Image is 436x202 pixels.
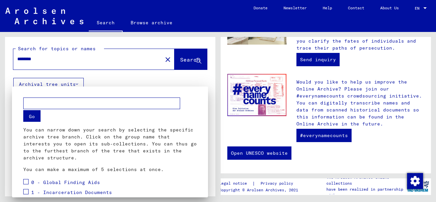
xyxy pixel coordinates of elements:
[407,173,423,189] img: Change consent
[23,166,197,173] p: You can make a maximum of 5 selections at once.
[31,189,112,195] span: 1 - Incarceration Documents
[23,126,197,161] p: You can narrow down your search by selecting the specific archive tree branch. Click on the group...
[23,110,41,122] button: Go
[31,179,100,185] span: 0 - Global Finding Aids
